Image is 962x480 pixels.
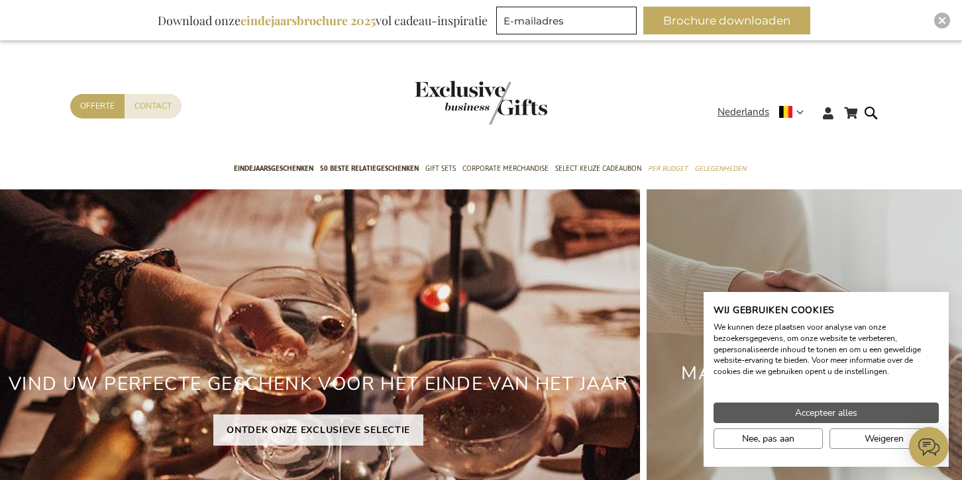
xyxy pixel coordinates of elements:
[714,428,823,449] button: Pas cookie voorkeuren aan
[415,81,547,124] img: Exclusive Business gifts logo
[320,162,419,175] span: 50 beste relatiegeschenken
[240,13,376,28] b: eindejaarsbrochure 2025
[865,432,904,446] span: Weigeren
[934,13,950,28] div: Close
[643,7,810,34] button: Brochure downloaden
[125,94,182,119] a: Contact
[829,428,939,449] button: Alle cookies weigeren
[648,162,688,175] span: Per Budget
[714,305,939,316] h2: Wij gebruiken cookies
[714,322,939,377] p: We kunnen deze plaatsen voor analyse van onze bezoekersgegevens, om onze website te verbeteren, g...
[718,105,769,120] span: Nederlands
[742,432,794,446] span: Nee, pas aan
[70,94,125,119] a: Offerte
[425,162,456,175] span: Gift Sets
[213,414,423,446] a: ONTDEK ONZE EXCLUSIEVE SELECTIE
[555,162,641,175] span: Select Keuze Cadeaubon
[496,7,641,38] form: marketing offers and promotions
[909,427,949,467] iframe: belco-activator-frame
[718,105,812,120] div: Nederlands
[714,403,939,423] button: Accepteer alle cookies
[152,7,494,34] div: Download onze vol cadeau-inspiratie
[234,162,313,175] span: Eindejaarsgeschenken
[496,7,637,34] input: E-mailadres
[694,162,746,175] span: Gelegenheden
[415,81,481,124] a: store logo
[795,406,857,420] span: Accepteer alles
[938,17,946,24] img: Close
[462,162,549,175] span: Corporate Merchandise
